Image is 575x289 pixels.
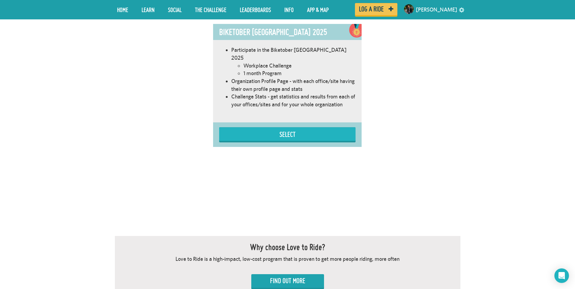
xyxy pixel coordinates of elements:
a: Find Out More [251,274,324,287]
a: [PERSON_NAME] [416,2,457,17]
img: Small navigation user avatar [404,4,414,14]
div: Biketober [GEOGRAPHIC_DATA] 2025 [213,24,362,40]
li: Workplace Challenge [243,62,356,70]
a: Social [163,2,186,17]
span: Log a ride [359,6,384,12]
li: 1 month Program [243,69,356,77]
li: Organization Profile Page - with each office/site having their own profile page and stats [231,77,356,93]
li: Participate in the Biketober [GEOGRAPHIC_DATA] 2025 [231,46,356,61]
p: Love to Ride is a high-impact, low-cost program that is proven to get more people riding, more often [176,255,399,263]
div: Open Intercom Messenger [554,268,569,283]
h2: Why choose Love to Ride? [250,242,325,252]
a: LEARN [137,2,159,17]
a: Log a ride [355,3,397,15]
li: Challenge Stats - get statistics and results from each of your offices/sites and for your whole o... [231,93,356,108]
a: Leaderboards [235,2,276,17]
a: The Challenge [190,2,231,17]
button: Select [219,127,356,141]
a: settings drop down toggle [459,7,464,12]
a: Info [280,2,298,17]
a: Home [112,2,133,17]
a: App & Map [303,2,333,17]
